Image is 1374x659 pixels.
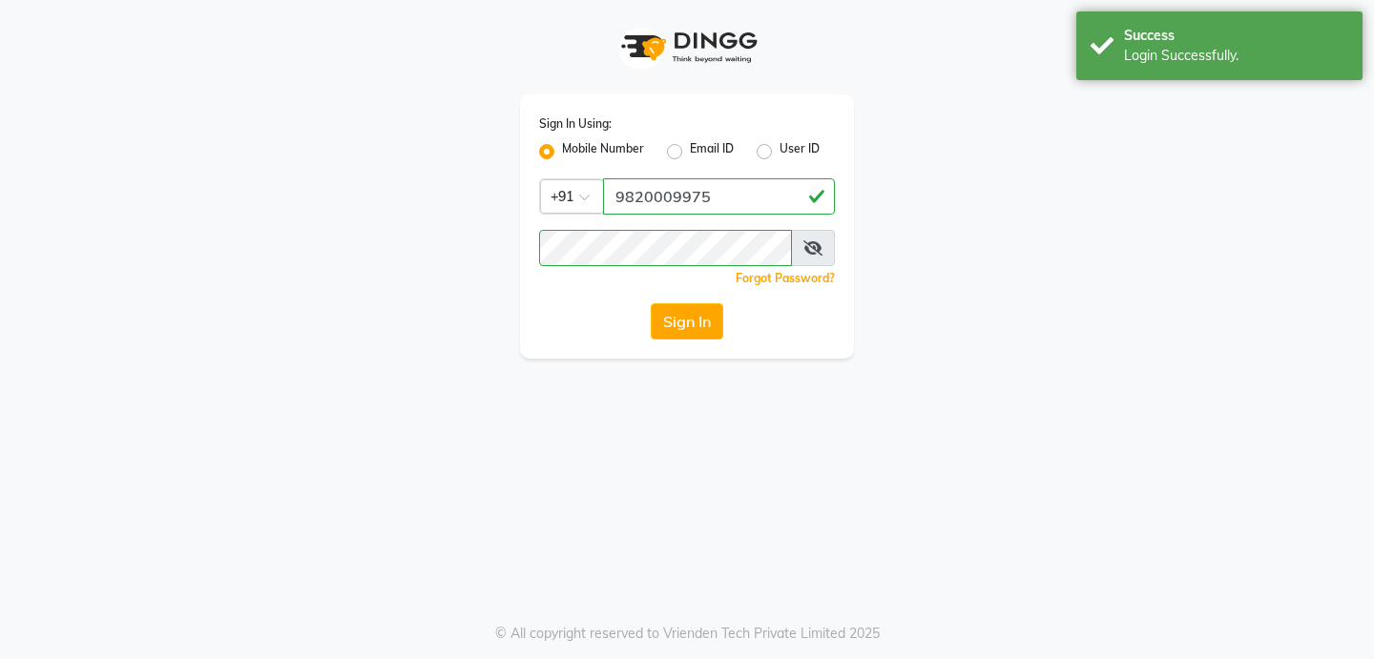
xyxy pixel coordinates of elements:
input: Username [603,178,835,215]
label: User ID [780,140,820,163]
a: Forgot Password? [736,271,835,285]
label: Sign In Using: [539,115,612,133]
label: Email ID [690,140,734,163]
img: logo1.svg [611,19,763,75]
button: Sign In [651,303,723,340]
div: Success [1124,26,1348,46]
label: Mobile Number [562,140,644,163]
input: Username [539,230,792,266]
div: Login Successfully. [1124,46,1348,66]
